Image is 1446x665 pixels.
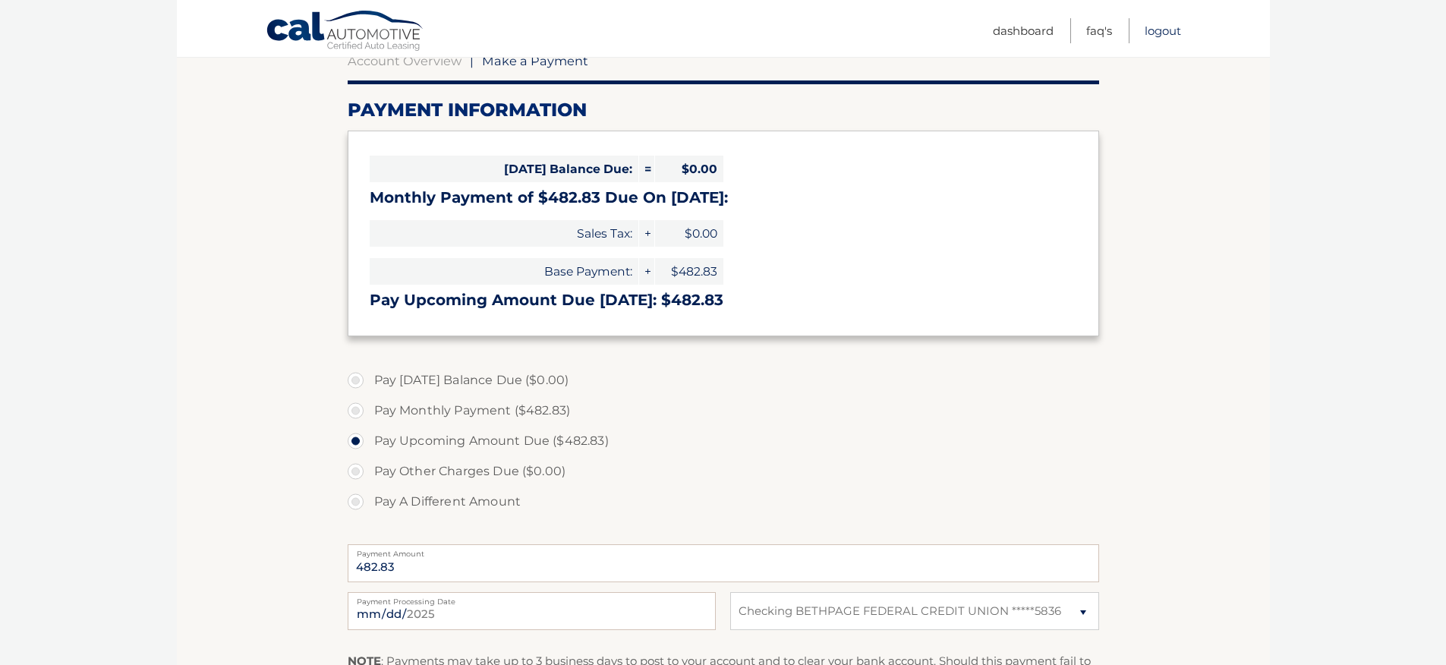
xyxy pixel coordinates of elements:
span: $482.83 [655,258,723,285]
span: | [470,53,474,68]
label: Pay Other Charges Due ($0.00) [348,456,1099,487]
label: Pay A Different Amount [348,487,1099,517]
a: Account Overview [348,53,462,68]
h2: Payment Information [348,99,1099,121]
span: + [639,220,654,247]
label: Pay [DATE] Balance Due ($0.00) [348,365,1099,396]
span: = [639,156,654,182]
label: Pay Monthly Payment ($482.83) [348,396,1099,426]
a: Dashboard [993,18,1054,43]
input: Payment Date [348,592,716,630]
span: $0.00 [655,220,723,247]
label: Payment Processing Date [348,592,716,604]
label: Pay Upcoming Amount Due ($482.83) [348,426,1099,456]
label: Payment Amount [348,544,1099,556]
span: $0.00 [655,156,723,182]
input: Payment Amount [348,544,1099,582]
a: FAQ's [1086,18,1112,43]
span: Make a Payment [482,53,588,68]
h3: Monthly Payment of $482.83 Due On [DATE]: [370,188,1077,207]
a: Cal Automotive [266,10,425,54]
span: + [639,258,654,285]
span: [DATE] Balance Due: [370,156,638,182]
h3: Pay Upcoming Amount Due [DATE]: $482.83 [370,291,1077,310]
span: Sales Tax: [370,220,638,247]
span: Base Payment: [370,258,638,285]
a: Logout [1145,18,1181,43]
